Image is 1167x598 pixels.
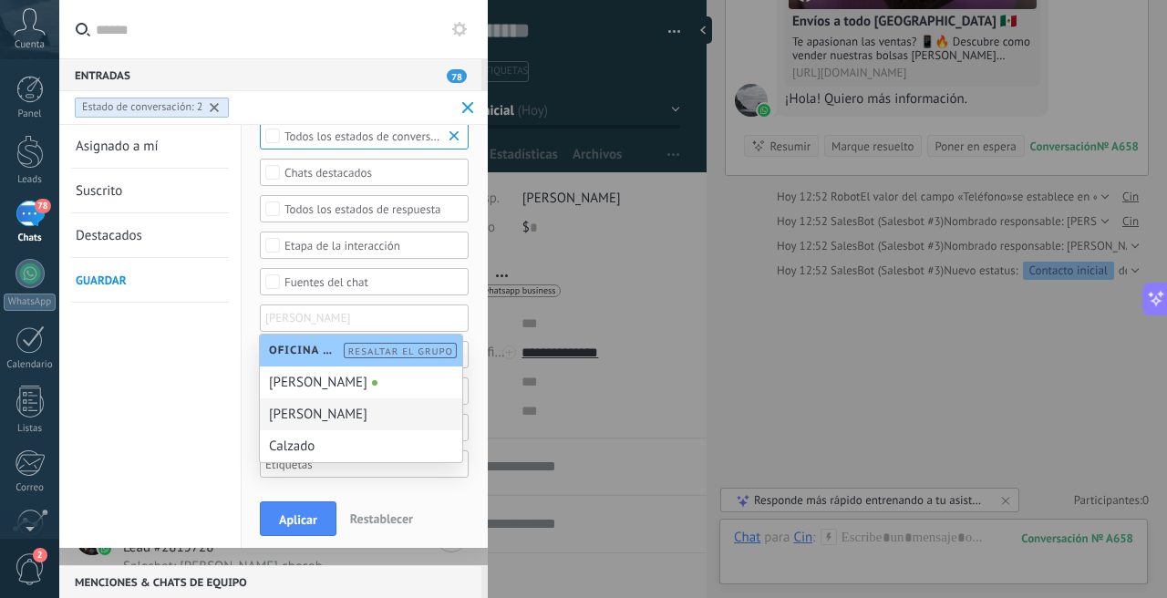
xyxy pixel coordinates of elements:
div: Listas [4,423,57,435]
button: Aplicar [260,501,336,536]
span: Suscrito [76,182,122,200]
div: Estado de conversación: 2 [82,100,202,115]
span: Oficina de Venta [269,344,348,357]
a: Suscrito [76,169,201,212]
div: Chats destacados [284,166,445,180]
button: Restablecer [343,505,420,532]
div: Leads [4,174,57,186]
div: Fuentes del chat [284,275,445,289]
span: 78 [35,199,50,213]
span: Guardar [76,273,127,288]
div: Menciones & Chats de equipo [59,565,481,598]
div: Calendario [4,359,57,371]
div: Calzado [260,430,462,462]
li: Asignado a mí [71,124,229,169]
a: Destacados [76,213,201,257]
div: [PERSON_NAME] [260,398,462,430]
span: Asignado a mí [76,138,159,155]
span: Cuenta [15,39,45,51]
li: Destacados [71,213,229,258]
div: Todos los estados de respuesta [284,202,445,216]
a: Guardar [76,258,224,302]
span: Destacados [76,227,142,244]
div: Panel [4,108,57,120]
li: Guardar [71,258,229,303]
div: WhatsApp [4,294,56,311]
span: Aplicar [279,513,317,526]
li: Suscrito [71,169,229,213]
span: 78 [447,69,467,83]
span: Resaltar el grupo [348,345,453,357]
span: Restablecer [350,510,413,527]
div: [PERSON_NAME] [260,366,462,398]
div: Correo [4,482,57,494]
div: Chats [4,232,57,244]
span: 2 [33,548,47,562]
div: Todos los estados de conversación [284,129,445,143]
a: Asignado a mí [76,124,201,168]
div: Etapa de la interacción [284,239,445,253]
div: Entradas [59,58,481,91]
